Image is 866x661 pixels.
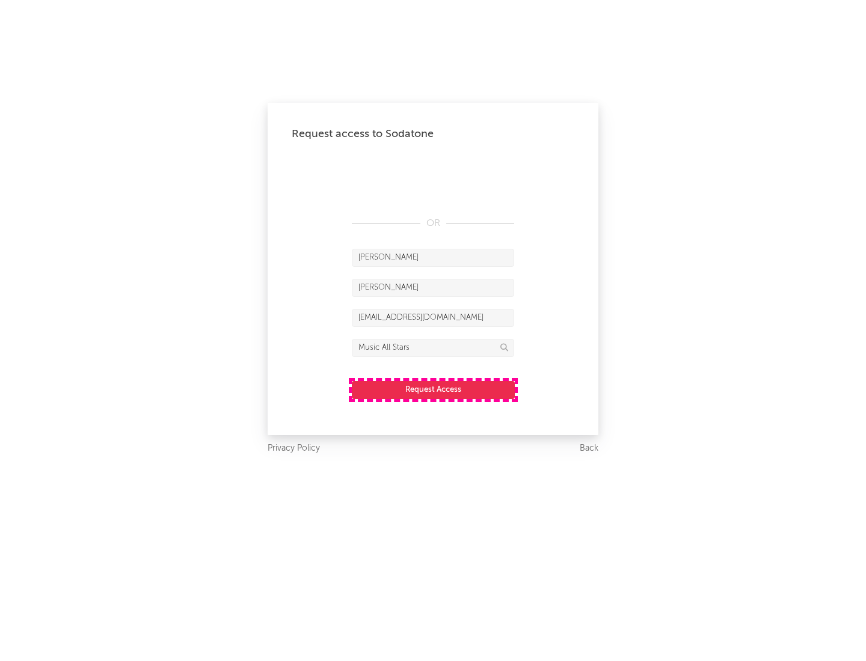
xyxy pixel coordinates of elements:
input: Last Name [352,279,514,297]
button: Request Access [352,381,515,399]
div: Request access to Sodatone [292,127,574,141]
input: Division [352,339,514,357]
input: Email [352,309,514,327]
input: First Name [352,249,514,267]
a: Back [580,441,598,456]
div: OR [352,216,514,231]
a: Privacy Policy [268,441,320,456]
